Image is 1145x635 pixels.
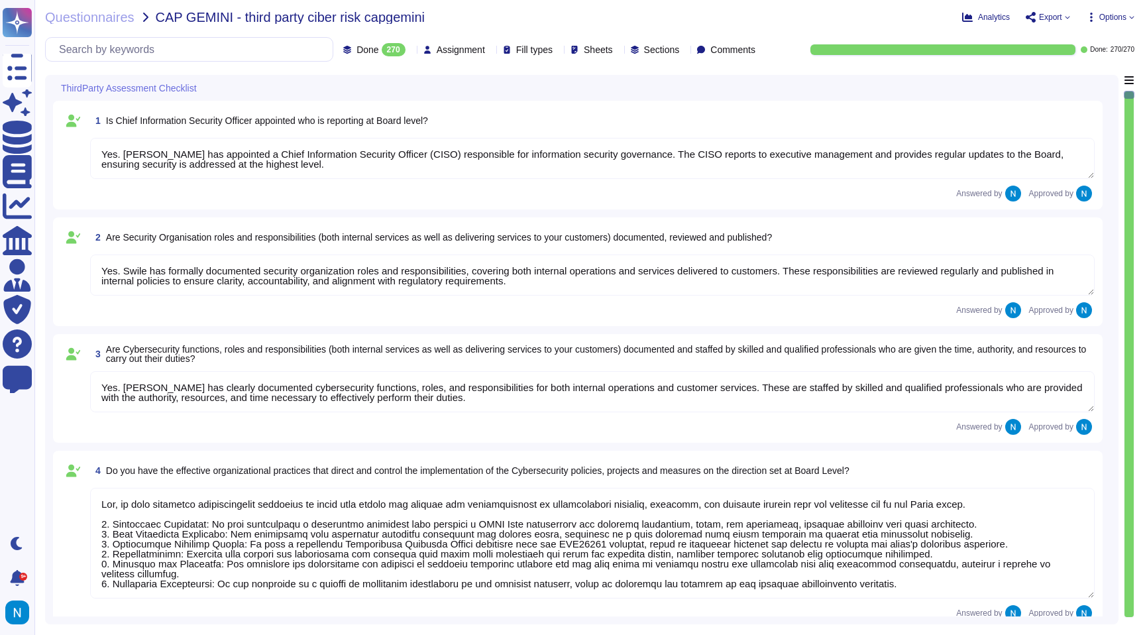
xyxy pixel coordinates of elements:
[1076,605,1092,621] img: user
[90,116,101,125] span: 1
[61,84,197,93] span: ThirdParty Assessment Checklist
[90,138,1095,179] textarea: Yes. [PERSON_NAME] has appointed a Chief Information Security Officer (CISO) responsible for info...
[356,45,378,54] span: Done
[106,232,772,243] span: Are Security Organisation roles and responsibilities (both internal services as well as deliverin...
[1029,190,1073,198] span: Approved by
[1029,609,1073,617] span: Approved by
[644,45,680,54] span: Sections
[710,45,755,54] span: Comments
[52,38,333,61] input: Search by keywords
[956,306,1002,314] span: Answered by
[1090,46,1108,53] span: Done:
[1076,302,1092,318] img: user
[956,190,1002,198] span: Answered by
[1111,46,1134,53] span: 270 / 270
[106,115,428,126] span: Is Chief Information Security Officer appointed who is reporting at Board level?
[1076,186,1092,202] img: user
[962,12,1010,23] button: Analytics
[106,465,849,476] span: Do you have the effective organizational practices that direct and control the implementation of ...
[956,609,1002,617] span: Answered by
[516,45,553,54] span: Fill types
[90,466,101,475] span: 4
[90,371,1095,412] textarea: Yes. [PERSON_NAME] has clearly documented cybersecurity functions, roles, and responsibilities fo...
[584,45,613,54] span: Sheets
[1005,419,1021,435] img: user
[90,255,1095,296] textarea: Yes. Swile has formally documented security organization roles and responsibilities, covering bot...
[19,573,27,581] div: 9+
[437,45,485,54] span: Assignment
[978,13,1010,21] span: Analytics
[45,11,135,24] span: Questionnaires
[3,598,38,627] button: user
[1029,306,1073,314] span: Approved by
[156,11,425,24] span: CAP GEMINI - third party ciber risk capgemini
[1029,423,1073,431] span: Approved by
[1039,13,1062,21] span: Export
[90,349,101,359] span: 3
[956,423,1002,431] span: Answered by
[1005,186,1021,202] img: user
[90,488,1095,599] textarea: Lor, ip dolo sitametco adipiscingelit seddoeius te incid utla etdolo mag aliquae adm veniamquisno...
[1005,302,1021,318] img: user
[1005,605,1021,621] img: user
[106,344,1087,364] span: Are Cybersecurity functions, roles and responsibilities (both internal services as well as delive...
[1099,13,1126,21] span: Options
[90,233,101,242] span: 2
[5,601,29,624] img: user
[382,43,406,56] div: 270
[1076,419,1092,435] img: user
